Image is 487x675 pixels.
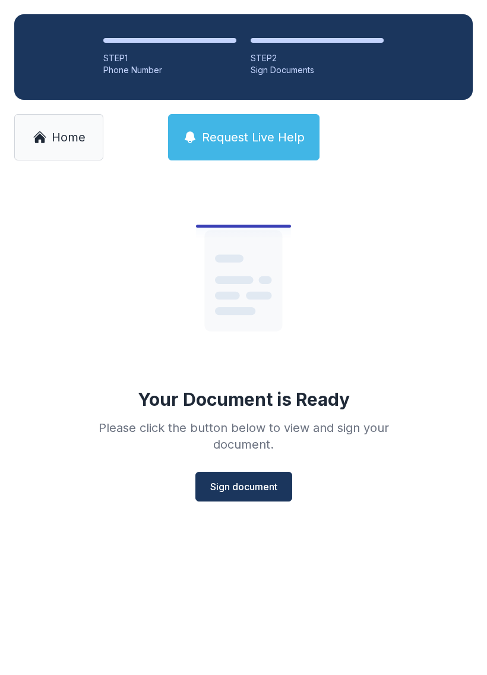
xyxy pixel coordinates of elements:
span: Request Live Help [202,129,305,146]
div: Sign Documents [251,64,384,76]
div: Your Document is Ready [138,389,350,410]
div: Phone Number [103,64,236,76]
div: STEP 1 [103,52,236,64]
div: Please click the button below to view and sign your document. [72,419,415,453]
span: Home [52,129,86,146]
div: STEP 2 [251,52,384,64]
span: Sign document [210,480,277,494]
